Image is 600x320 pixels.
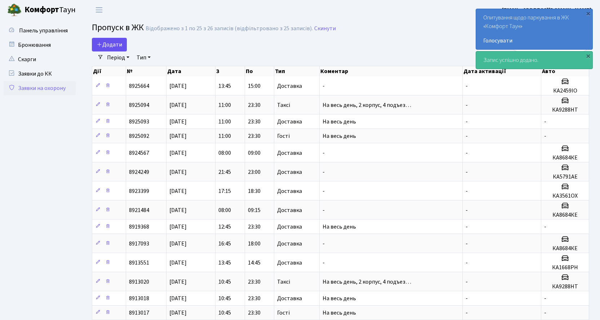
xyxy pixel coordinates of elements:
[169,259,187,267] span: [DATE]
[169,101,187,109] span: [DATE]
[466,223,468,231] span: -
[169,168,187,176] span: [DATE]
[541,66,589,76] th: Авто
[476,51,592,69] div: Запис успішно додано.
[215,66,245,76] th: З
[248,149,261,157] span: 09:00
[166,66,215,76] th: Дата
[323,149,325,157] span: -
[97,41,122,49] span: Додати
[248,240,261,248] span: 18:00
[544,309,546,317] span: -
[483,36,585,45] a: Голосувати
[129,259,149,267] span: 8913551
[277,83,302,89] span: Доставка
[248,132,261,140] span: 23:30
[218,240,231,248] span: 16:45
[218,206,231,214] span: 08:00
[169,187,187,195] span: [DATE]
[248,223,261,231] span: 23:30
[146,25,313,32] div: Відображено з 1 по 25 з 26 записів (відфільтровано з 25 записів).
[323,259,325,267] span: -
[92,66,126,76] th: Дії
[129,223,149,231] span: 8919368
[323,240,325,248] span: -
[544,283,586,290] h5: КА9288НТ
[248,309,261,317] span: 23:30
[277,133,290,139] span: Гості
[323,278,411,286] span: На весь день, 2 корпус, 4 подъез…
[323,294,356,302] span: На весь день
[129,294,149,302] span: 8913018
[169,223,187,231] span: [DATE]
[129,206,149,214] span: 8921484
[169,132,187,140] span: [DATE]
[277,188,302,194] span: Доставка
[248,206,261,214] span: 09:15
[323,82,325,90] span: -
[129,132,149,140] span: 8925092
[466,187,468,195] span: -
[129,118,149,126] span: 8925093
[277,207,302,213] span: Доставка
[544,294,546,302] span: -
[274,66,320,76] th: Тип
[466,278,468,286] span: -
[323,309,356,317] span: На весь день
[4,67,76,81] a: Заявки до КК
[169,240,187,248] span: [DATE]
[248,118,261,126] span: 23:30
[218,101,231,109] span: 11:00
[218,118,231,126] span: 11:00
[277,224,302,230] span: Доставка
[25,4,59,15] b: Комфорт
[7,3,22,17] img: logo.png
[466,168,468,176] span: -
[248,294,261,302] span: 23:30
[277,296,302,301] span: Доставка
[544,173,586,180] h5: КА5791АЕ
[585,10,592,17] div: ×
[218,82,231,90] span: 13:45
[248,187,261,195] span: 18:30
[90,4,108,16] button: Переключити навігацію
[134,51,154,64] a: Тип
[277,102,290,108] span: Таксі
[544,107,586,113] h5: КА9288НТ
[544,154,586,161] h5: КА8684КЕ
[277,260,302,266] span: Доставка
[544,132,546,140] span: -
[544,223,546,231] span: -
[277,169,302,175] span: Доставка
[323,223,356,231] span: На весь день
[129,187,149,195] span: 8923399
[4,23,76,38] a: Панель управління
[466,309,468,317] span: -
[466,82,468,90] span: -
[169,309,187,317] span: [DATE]
[466,294,468,302] span: -
[218,309,231,317] span: 10:45
[466,240,468,248] span: -
[248,278,261,286] span: 23:30
[4,81,76,95] a: Заявки на охорону
[126,66,166,76] th: №
[129,149,149,157] span: 8924567
[544,118,546,126] span: -
[463,66,541,76] th: Дата активації
[544,245,586,252] h5: КА8684КЕ
[466,149,468,157] span: -
[248,101,261,109] span: 23:30
[169,294,187,302] span: [DATE]
[323,168,325,176] span: -
[502,6,591,14] a: [EMAIL_ADDRESS][DOMAIN_NAME]
[466,206,468,214] span: -
[323,206,325,214] span: -
[169,118,187,126] span: [DATE]
[476,9,592,49] div: Опитування щодо паркування в ЖК «Комфорт Таун»
[277,241,302,247] span: Доставка
[218,278,231,286] span: 10:45
[245,66,274,76] th: По
[25,4,76,16] span: Таун
[314,25,336,32] a: Скинути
